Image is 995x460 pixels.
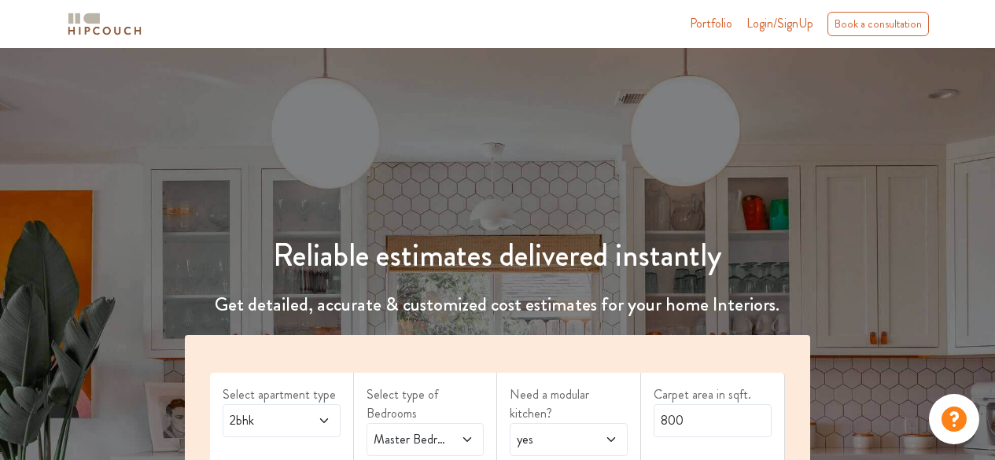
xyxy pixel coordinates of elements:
h4: Get detailed, accurate & customized cost estimates for your home Interiors. [175,293,820,316]
img: logo-horizontal.svg [65,10,144,38]
input: Enter area sqft [654,404,772,437]
span: yes [514,430,591,449]
a: Portfolio [690,14,732,33]
label: Carpet area in sqft. [654,385,772,404]
label: Select type of Bedrooms [367,385,485,423]
label: Select apartment type [223,385,341,404]
span: Login/SignUp [746,14,813,32]
label: Need a modular kitchen? [510,385,628,423]
div: Book a consultation [827,12,929,36]
span: logo-horizontal.svg [65,6,144,42]
h1: Reliable estimates delivered instantly [175,237,820,274]
span: Master Bedroom [370,430,448,449]
span: 2bhk [227,411,304,430]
